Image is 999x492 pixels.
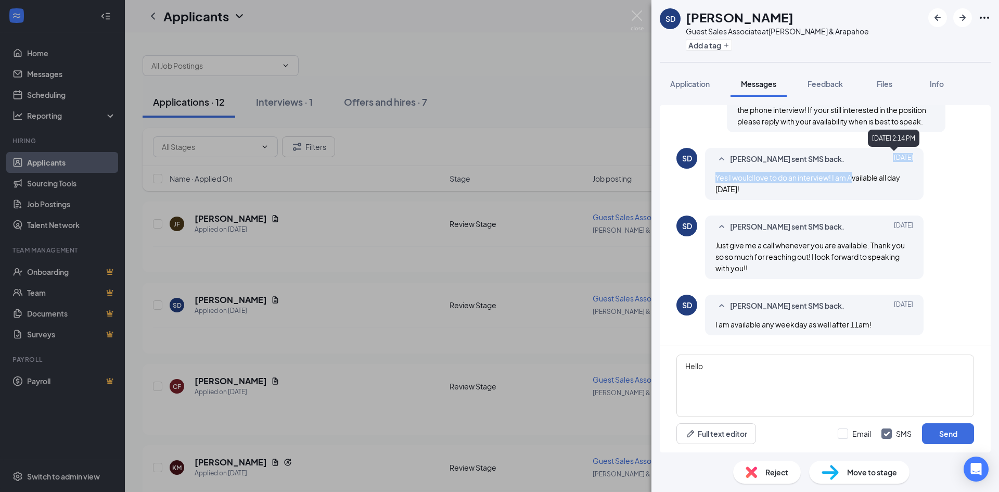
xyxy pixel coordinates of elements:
textarea: Hello [676,355,974,417]
span: [DATE] [894,221,913,233]
span: Reject [765,466,788,478]
div: SD [682,221,692,231]
button: ArrowRight [953,8,972,27]
button: PlusAdd a tag [686,40,732,51]
svg: Ellipses [978,11,991,24]
svg: SmallChevronUp [715,300,728,312]
div: SD [682,153,692,163]
span: Application [670,79,710,89]
h1: [PERSON_NAME] [686,8,793,26]
div: Open Intercom Messenger [964,457,989,482]
div: SD [682,300,692,310]
div: [DATE] 2:14 PM [868,130,919,147]
span: Info [930,79,944,89]
span: [PERSON_NAME] sent SMS back. [730,153,844,166]
span: Yes I would love to do an interview! I am Available all day [DATE]! [715,173,900,194]
span: [PERSON_NAME] sent SMS back. [730,221,844,233]
span: Just give me a call whenever you are available. Thank you so so much for reaching out! I look for... [715,241,905,273]
span: Messages [741,79,776,89]
span: Move to stage [847,466,897,478]
span: [DATE] [894,300,913,312]
div: SD [665,14,675,24]
span: I am available any weekday as well after 11am! [715,320,872,329]
div: Guest Sales Associate at [PERSON_NAME] & Arapahoe [686,26,869,36]
svg: Pen [685,428,696,439]
svg: Plus [723,42,729,48]
button: Send [922,423,974,444]
svg: SmallChevronUp [715,153,728,166]
span: Feedback [808,79,843,89]
button: Full text editorPen [676,423,756,444]
span: [DATE] [894,153,913,166]
svg: ArrowRight [956,11,969,24]
svg: ArrowLeftNew [931,11,944,24]
span: Files [877,79,892,89]
span: [PERSON_NAME] sent SMS back. [730,300,844,312]
svg: SmallChevronUp [715,221,728,233]
button: ArrowLeftNew [928,8,947,27]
